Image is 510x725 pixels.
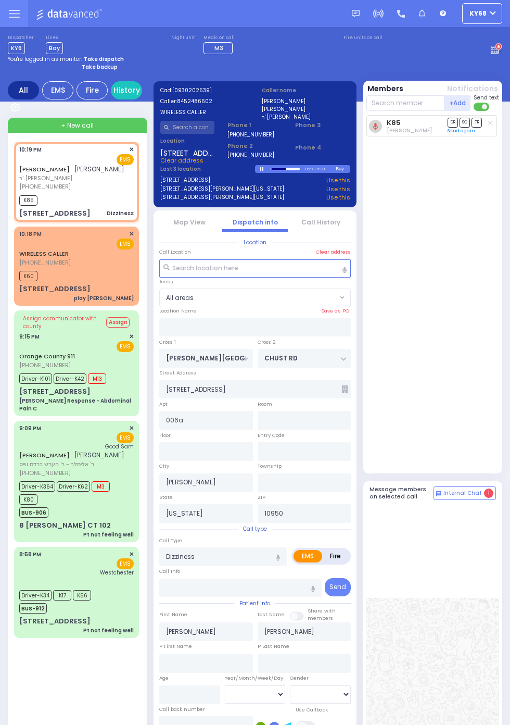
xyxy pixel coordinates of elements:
div: [STREET_ADDRESS] [19,208,91,219]
span: [PHONE_NUMBER] [19,258,71,267]
label: Cross 2 [258,339,276,346]
span: Other building occupants [341,385,348,393]
label: Entry Code [258,432,285,439]
label: P First Name [159,643,192,650]
span: All areas [159,289,351,307]
label: Location [160,137,215,145]
a: Call History [301,218,340,227]
label: Gender [290,674,309,682]
label: Fire units on call [343,35,382,41]
span: 8452486602 [177,97,212,105]
label: Clear address [316,248,351,256]
label: Night unit [171,35,195,41]
span: K80 [19,494,37,505]
label: Save as POI [321,307,351,315]
div: [STREET_ADDRESS] [19,616,91,627]
label: State [159,494,173,501]
h5: Message members on selected call [369,486,434,499]
span: SO [460,118,470,128]
div: / [314,163,316,175]
span: EMS [117,558,134,569]
a: Dispatch info [233,218,278,227]
label: [PHONE_NUMBER] [227,131,274,139]
label: Last 3 location [160,165,256,173]
label: City [159,463,169,470]
span: Good Sam [105,443,134,451]
a: [STREET_ADDRESS][PERSON_NAME][US_STATE] [160,185,284,194]
span: Assign communicator with county [23,315,105,330]
span: ✕ [129,230,134,239]
div: [STREET_ADDRESS] [19,386,91,397]
label: Lines [46,35,63,41]
span: Patient info [234,599,275,607]
img: comment-alt.png [436,491,441,496]
button: Send [325,578,351,596]
span: Moshe Landau [387,127,432,134]
span: 10:19 PM [19,146,42,154]
span: K60 [19,271,37,281]
label: Location Name [159,307,197,315]
label: Medic on call [203,35,236,41]
a: Use this [326,176,350,185]
label: Call back number [159,706,205,713]
img: message.svg [352,10,360,18]
div: play [PERSON_NAME] [74,294,134,302]
span: Driver-K364 [19,481,55,492]
span: ✕ [129,332,134,341]
span: [PHONE_NUMBER] [19,182,71,191]
button: Internal Chat 1 [433,486,496,500]
span: You're logged in as monitor. [8,55,82,63]
label: Call Type [159,537,182,544]
input: Search a contact [160,121,215,134]
span: All areas [160,289,337,307]
a: [STREET_ADDRESS] [160,176,210,185]
span: Westchester [100,569,134,577]
span: ✕ [129,424,134,433]
div: 0:39 [316,163,326,175]
span: 1 [484,489,493,498]
div: 8 [PERSON_NAME] CT 102 [19,520,111,531]
label: Dispatcher [8,35,34,41]
div: Pt not feeling well [83,531,134,539]
div: Dizziness [107,209,134,217]
span: [STREET_ADDRESS] [160,148,215,156]
input: Search location here [159,259,351,278]
input: Search member [366,95,445,111]
span: M13 [88,373,106,384]
span: Phone 2 [227,142,282,151]
span: Internal Chat [443,490,482,497]
span: Driver-K42 [54,373,86,384]
label: P Last Name [258,643,289,650]
label: ZIP [258,494,265,501]
span: K56 [73,590,91,601]
div: [PERSON_NAME] Response - Abdominal Pain C [19,397,134,413]
label: Fire [322,550,349,562]
label: ר' [PERSON_NAME] [262,113,350,121]
label: Cad: [160,86,249,94]
label: Floor [159,432,171,439]
a: Use this [326,193,350,202]
span: Driver-K101 [19,373,52,384]
label: Room [258,401,272,408]
button: Members [367,83,403,94]
label: [PERSON_NAME] [262,97,350,105]
span: [PERSON_NAME] [74,165,124,173]
span: members [308,615,333,621]
span: Bay [46,42,63,54]
span: Call type [238,525,272,533]
span: ky68 [469,9,487,18]
span: M3 [92,481,110,492]
a: [PERSON_NAME] [19,451,70,459]
span: Driver-K34 [19,590,52,601]
span: ר' אלימלך - ר' הערש ברדמ ווייס [19,460,124,469]
div: Pt not feeling well [83,627,134,634]
button: ky68 [462,3,502,24]
div: EMS [42,81,73,99]
span: BUS-906 [19,507,48,518]
a: Orange County 911 [19,352,75,360]
label: [PERSON_NAME] [262,105,350,113]
a: WIRELESS CALLER [19,249,69,258]
label: Use Callback [296,706,328,714]
span: [PHONE_NUMBER] [19,361,71,369]
span: Phone 1 [227,121,282,130]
